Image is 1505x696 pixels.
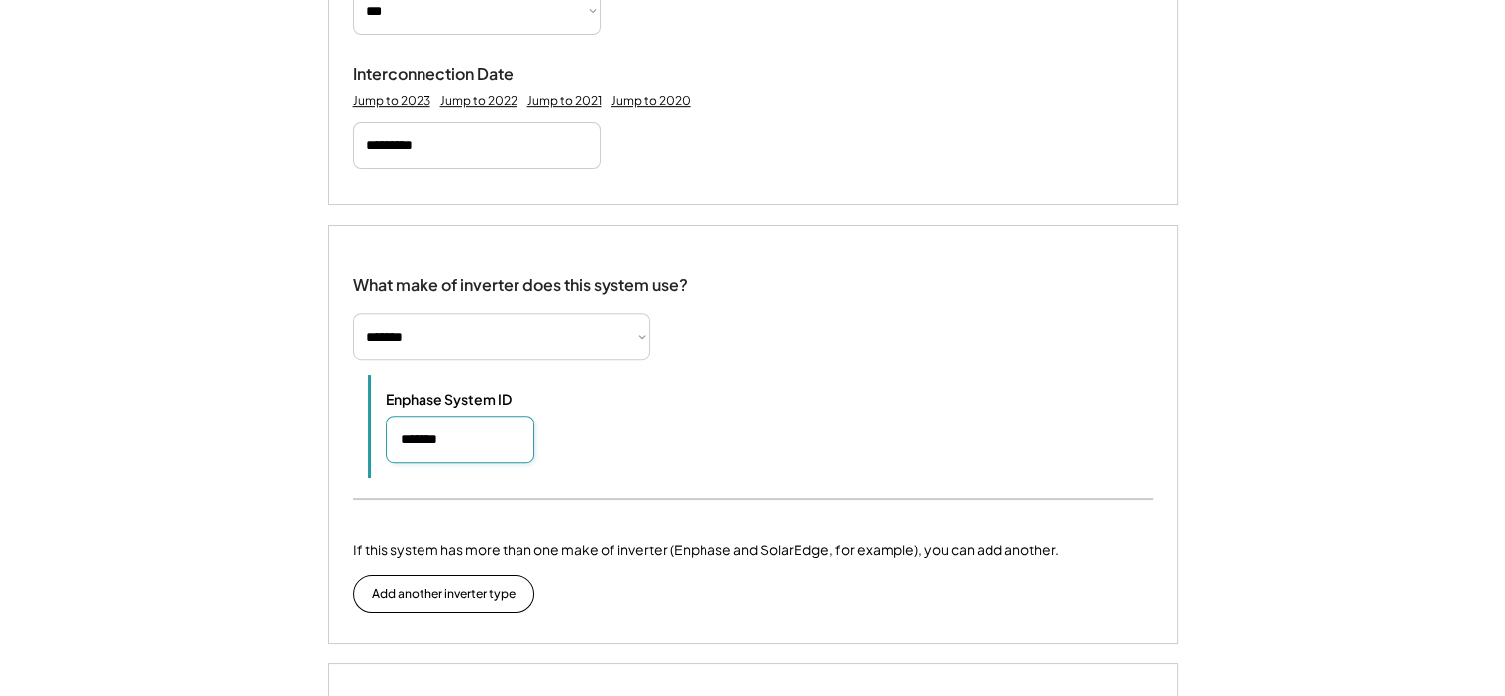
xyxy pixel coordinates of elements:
[353,540,1059,560] div: If this system has more than one make of inverter (Enphase and SolarEdge, for example), you can a...
[386,390,584,408] div: Enphase System ID
[353,575,534,613] button: Add another inverter type
[611,93,691,109] div: Jump to 2020
[527,93,602,109] div: Jump to 2021
[353,255,688,300] div: What make of inverter does this system use?
[353,64,551,85] div: Interconnection Date
[353,93,430,109] div: Jump to 2023
[440,93,517,109] div: Jump to 2022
